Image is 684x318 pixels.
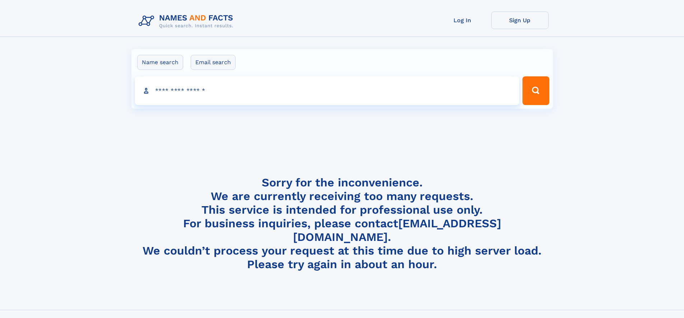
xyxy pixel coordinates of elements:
[136,11,239,31] img: Logo Names and Facts
[135,76,520,105] input: search input
[434,11,491,29] a: Log In
[191,55,236,70] label: Email search
[136,176,549,271] h4: Sorry for the inconvenience. We are currently receiving too many requests. This service is intend...
[137,55,183,70] label: Name search
[293,217,501,244] a: [EMAIL_ADDRESS][DOMAIN_NAME]
[522,76,549,105] button: Search Button
[491,11,549,29] a: Sign Up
